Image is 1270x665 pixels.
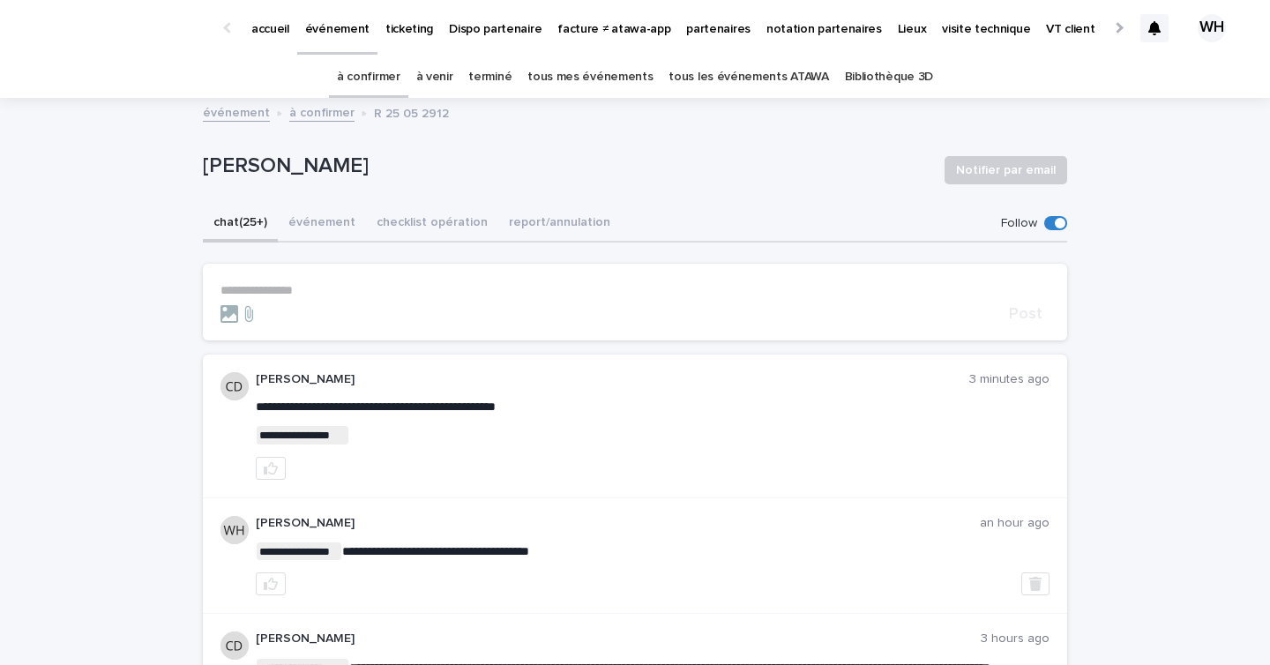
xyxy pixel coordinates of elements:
button: report/annulation [498,205,621,243]
img: Ls34BcGeRexTGTNfXpUC [35,11,206,46]
button: checklist opération [366,205,498,243]
button: Post [1002,306,1050,322]
p: an hour ago [980,516,1050,531]
a: à confirmer [289,101,355,122]
div: WH [1198,14,1226,42]
button: Notifier par email [945,156,1067,184]
a: événement [203,101,270,122]
a: à confirmer [337,56,400,98]
button: chat (25+) [203,205,278,243]
p: [PERSON_NAME] [256,516,980,531]
button: Delete post [1021,572,1050,595]
button: like this post [256,457,286,480]
p: R 25 05 2912 [374,102,449,122]
a: terminé [468,56,512,98]
p: Follow [1001,216,1037,231]
p: [PERSON_NAME] [203,153,930,179]
a: tous les événements ATAWA [669,56,828,98]
a: à venir [416,56,453,98]
span: Post [1009,306,1042,322]
span: Notifier par email [956,161,1056,179]
p: 3 minutes ago [969,372,1050,387]
button: like this post [256,572,286,595]
a: tous mes événements [527,56,653,98]
a: Bibliothèque 3D [845,56,933,98]
button: événement [278,205,366,243]
p: 3 hours ago [981,631,1050,646]
p: [PERSON_NAME] [256,631,981,646]
p: [PERSON_NAME] [256,372,969,387]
